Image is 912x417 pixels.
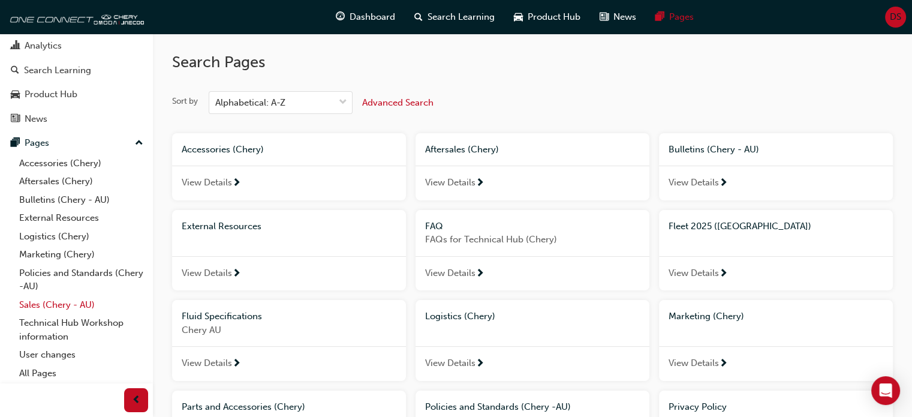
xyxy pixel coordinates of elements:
div: Pages [25,136,49,150]
a: External Resources [14,209,148,227]
span: Privacy Policy [669,401,727,412]
span: next-icon [232,359,241,370]
span: Parts and Accessories (Chery) [182,401,305,412]
span: Logistics (Chery) [425,311,495,322]
a: car-iconProduct Hub [504,5,590,29]
a: News [5,108,148,130]
a: news-iconNews [590,5,646,29]
span: down-icon [339,95,347,110]
span: next-icon [232,269,241,280]
span: FAQs for Technical Hub (Chery) [425,233,640,247]
span: next-icon [232,178,241,189]
span: View Details [669,176,719,190]
a: All Pages [14,364,148,383]
h2: Search Pages [172,53,893,72]
a: Logistics (Chery) [14,227,148,246]
span: View Details [669,266,719,280]
span: Accessories (Chery) [182,144,264,155]
span: prev-icon [132,393,141,408]
span: News [613,10,636,24]
span: Bulletins (Chery - AU) [669,144,759,155]
span: Chery AU [182,323,396,337]
span: Product Hub [528,10,580,24]
span: search-icon [414,10,423,25]
a: Bulletins (Chery - AU)View Details [659,133,893,200]
span: car-icon [514,10,523,25]
span: next-icon [719,178,728,189]
span: next-icon [475,269,484,280]
div: Sort by [172,95,198,107]
a: Bulletins (Chery - AU) [14,191,148,209]
a: pages-iconPages [646,5,703,29]
a: Logistics (Chery)View Details [416,300,649,381]
a: Fleet 2025 ([GEOGRAPHIC_DATA])View Details [659,210,893,291]
a: Marketing (Chery) [14,245,148,264]
a: Aftersales (Chery)View Details [416,133,649,200]
span: chart-icon [11,41,20,52]
span: Marketing (Chery) [669,311,744,322]
div: Analytics [25,39,62,53]
span: Policies and Standards (Chery -AU) [425,401,571,412]
a: Technical Hub Workshop information [14,314,148,346]
div: News [25,112,47,126]
span: guage-icon [336,10,345,25]
span: next-icon [719,269,728,280]
span: Fleet 2025 ([GEOGRAPHIC_DATA]) [669,221,811,232]
a: Analytics [5,35,148,57]
a: FAQFAQs for Technical Hub (Chery)View Details [416,210,649,291]
a: Marketing (Chery)View Details [659,300,893,381]
span: External Resources [182,221,261,232]
span: up-icon [135,136,143,151]
span: View Details [425,356,475,370]
span: car-icon [11,89,20,100]
span: pages-icon [655,10,664,25]
span: pages-icon [11,138,20,149]
button: DS [885,7,906,28]
span: View Details [425,176,475,190]
span: Advanced Search [362,97,434,108]
button: Pages [5,132,148,154]
div: Open Intercom Messenger [871,376,900,405]
span: news-icon [11,114,20,125]
span: next-icon [475,178,484,189]
div: Product Hub [25,88,77,101]
span: Aftersales (Chery) [425,144,499,155]
a: Accessories (Chery) [14,154,148,173]
span: next-icon [475,359,484,370]
span: View Details [425,266,475,280]
a: External ResourcesView Details [172,210,406,291]
span: View Details [182,356,232,370]
span: news-icon [600,10,609,25]
a: Policies and Standards (Chery -AU) [14,264,148,296]
span: Pages [669,10,694,24]
img: oneconnect [6,5,144,29]
span: Search Learning [428,10,495,24]
div: Search Learning [24,64,91,77]
a: Accessories (Chery)View Details [172,133,406,200]
a: Product Hub [5,83,148,106]
a: Fluid SpecificationsChery AUView Details [172,300,406,381]
a: Aftersales (Chery) [14,172,148,191]
span: Fluid Specifications [182,311,262,322]
span: View Details [669,356,719,370]
span: View Details [182,176,232,190]
span: View Details [182,266,232,280]
div: Alphabetical: A-Z [215,96,285,110]
span: Dashboard [350,10,395,24]
a: User changes [14,346,148,364]
a: search-iconSearch Learning [405,5,504,29]
span: FAQ [425,221,443,232]
a: Search Learning [5,59,148,82]
span: next-icon [719,359,728,370]
a: Sales (Chery - AU) [14,296,148,314]
a: guage-iconDashboard [326,5,405,29]
span: search-icon [11,65,19,76]
span: DS [890,10,901,24]
button: Advanced Search [362,91,434,114]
